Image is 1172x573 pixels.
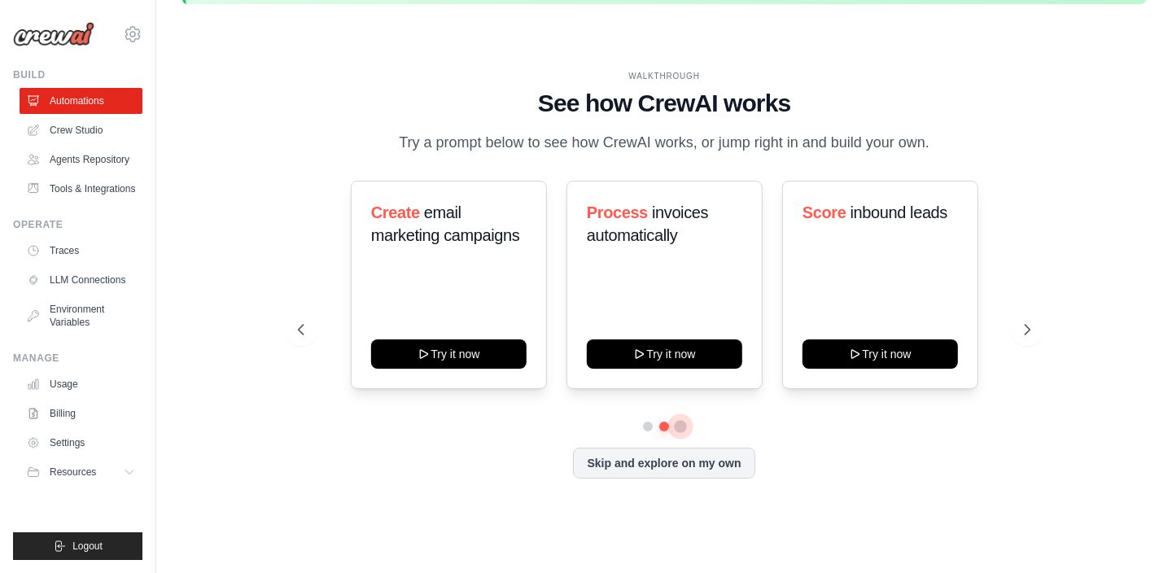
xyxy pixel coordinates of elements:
div: Manage [13,352,142,365]
button: Skip and explore on my own [573,448,754,479]
img: Logo [13,22,94,46]
span: invoices automatically [586,203,707,244]
button: Try it now [802,339,958,369]
a: LLM Connections [20,267,142,293]
span: Score [802,203,846,221]
span: email marketing campaigns [370,203,519,244]
h1: See how CrewAI works [298,89,1030,118]
a: Usage [20,371,142,397]
a: Agents Repository [20,147,142,173]
span: Process [586,203,647,221]
iframe: Chat Widget [1091,495,1172,573]
a: Tools & Integrations [20,176,142,202]
div: Build [13,68,142,81]
a: Automations [20,88,142,114]
button: Try it now [586,339,741,369]
div: WALKTHROUGH [298,70,1030,82]
button: Try it now [370,339,526,369]
a: Traces [20,238,142,264]
span: Resources [50,466,96,479]
span: Create [370,203,419,221]
p: Try a prompt below to see how CrewAI works, or jump right in and build your own. [391,131,938,155]
a: Settings [20,430,142,456]
button: Logout [13,532,142,560]
span: inbound leads [850,203,947,221]
div: Operate [13,218,142,231]
button: Resources [20,459,142,485]
a: Billing [20,400,142,426]
span: Logout [72,540,103,553]
a: Environment Variables [20,296,142,335]
a: Crew Studio [20,117,142,143]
